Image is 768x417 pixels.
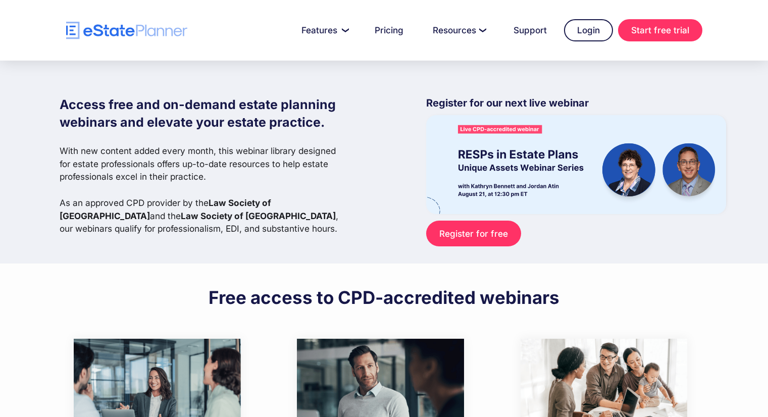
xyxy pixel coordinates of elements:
h2: Free access to CPD-accredited webinars [209,286,559,308]
a: Login [564,19,613,41]
strong: Law Society of [GEOGRAPHIC_DATA] [60,197,271,221]
p: Register for our next live webinar [426,96,726,115]
a: Register for free [426,221,521,246]
h1: Access free and on-demand estate planning webinars and elevate your estate practice. [60,96,346,131]
a: Features [289,20,357,40]
a: Start free trial [618,19,702,41]
a: Pricing [363,20,416,40]
a: Support [501,20,559,40]
strong: Law Society of [GEOGRAPHIC_DATA] [181,211,336,221]
img: eState Academy webinar [426,115,726,214]
p: With new content added every month, this webinar library designed for estate professionals offers... [60,144,346,235]
a: home [66,22,187,39]
a: Resources [421,20,496,40]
